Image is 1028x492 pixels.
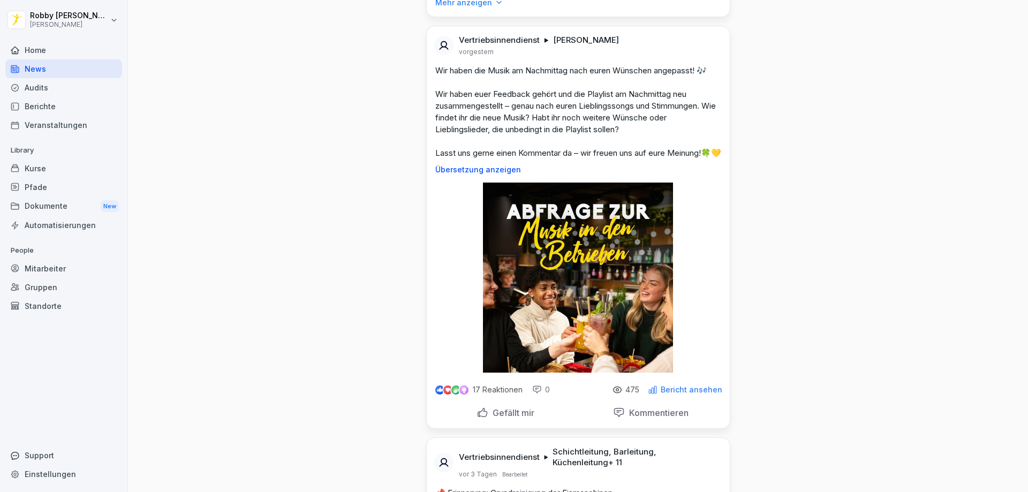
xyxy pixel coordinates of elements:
div: 0 [532,384,550,395]
p: People [5,242,122,259]
p: 475 [625,385,639,394]
p: Wir haben die Musik am Nachmittag nach euren Wünschen angepasst! 🎶 Wir haben euer Feedback gehört... [435,65,721,159]
div: Dokumente [5,196,122,216]
a: Pfade [5,178,122,196]
p: [PERSON_NAME] [30,21,108,28]
a: Automatisierungen [5,216,122,234]
p: Gefällt mir [488,407,534,418]
a: Berichte [5,97,122,116]
img: zloewe0o97u5xdb13kausa9o.png [483,183,673,373]
p: Robby [PERSON_NAME] [30,11,108,20]
div: New [101,200,119,213]
a: Standorte [5,297,122,315]
img: inspiring [459,385,468,395]
a: Home [5,41,122,59]
p: vor 3 Tagen [459,470,497,479]
p: Library [5,142,122,159]
p: Vertriebsinnendienst [459,452,540,463]
p: Bericht ansehen [661,385,722,394]
a: DokumenteNew [5,196,122,216]
div: Support [5,446,122,465]
p: Schichtleitung, Barleitung, Küchenleitung + 11 [553,446,717,468]
a: News [5,59,122,78]
img: like [435,385,444,394]
a: Einstellungen [5,465,122,483]
p: Vertriebsinnendienst [459,35,540,46]
img: celebrate [451,385,460,395]
a: Kurse [5,159,122,178]
p: [PERSON_NAME] [553,35,619,46]
p: 17 Reaktionen [473,385,523,394]
p: Bearbeitet [502,470,527,479]
a: Audits [5,78,122,97]
a: Mitarbeiter [5,259,122,278]
img: love [444,386,452,394]
p: vorgestern [459,48,494,56]
p: Übersetzung anzeigen [435,165,721,174]
a: Gruppen [5,278,122,297]
a: Veranstaltungen [5,116,122,134]
p: Kommentieren [625,407,689,418]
